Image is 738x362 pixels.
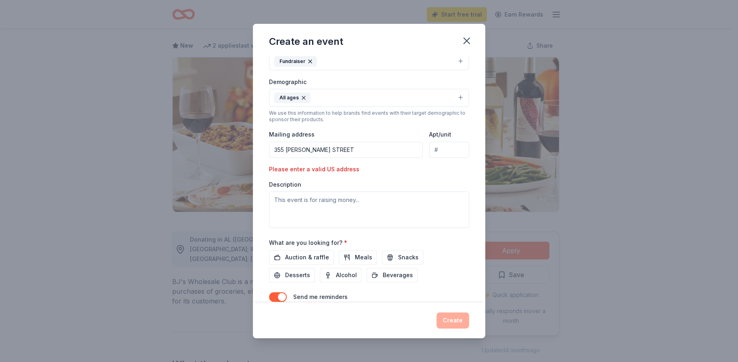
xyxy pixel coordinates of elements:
[269,239,347,247] label: What are you looking for?
[398,253,419,262] span: Snacks
[293,302,428,311] p: Email me reminders of donor application deadlines
[293,293,348,300] label: Send me reminders
[336,270,357,280] span: Alcohol
[429,142,469,158] input: #
[269,250,334,265] button: Auction & raffle
[269,130,315,139] label: Mailing address
[269,110,469,123] div: We use this information to help brands find events with their target demographic to sponsor their...
[269,181,301,189] label: Description
[269,268,315,282] button: Desserts
[269,53,469,70] button: Fundraiser
[269,142,423,158] input: Enter a US address
[320,268,362,282] button: Alcohol
[382,250,423,265] button: Snacks
[285,253,329,262] span: Auction & raffle
[429,130,451,139] label: Apt/unit
[367,268,418,282] button: Beverages
[269,35,343,48] div: Create an event
[355,253,372,262] span: Meals
[339,250,377,265] button: Meals
[285,270,310,280] span: Desserts
[383,270,413,280] span: Beverages
[269,89,469,107] button: All ages
[274,93,311,103] div: All ages
[269,78,306,86] label: Demographic
[274,56,317,67] div: Fundraiser
[269,164,364,174] div: Please enter a valid US address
